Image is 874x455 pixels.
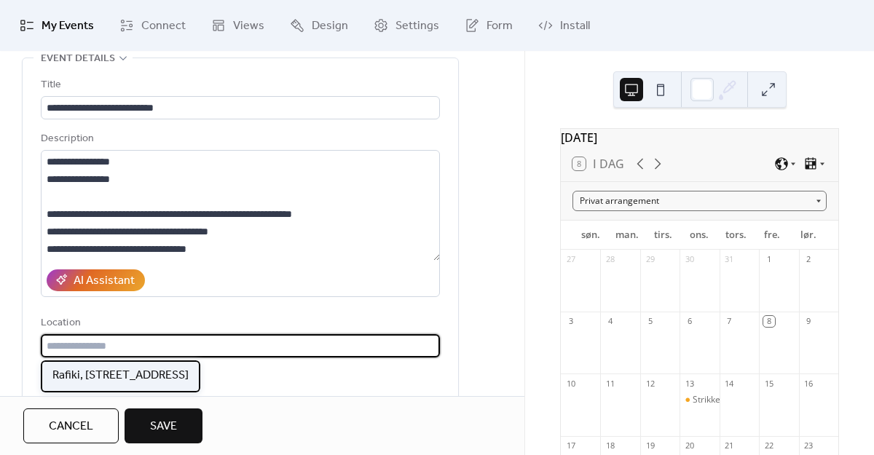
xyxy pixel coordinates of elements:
span: Connect [141,17,186,35]
div: 29 [645,254,655,265]
div: 20 [684,440,695,451]
div: 21 [724,440,735,451]
div: man. [609,221,645,250]
div: tirs. [645,221,682,250]
a: My Events [9,6,105,45]
div: 30 [684,254,695,265]
div: 18 [605,440,615,451]
a: Install [527,6,601,45]
div: 9 [803,316,814,327]
span: Event details [41,50,115,68]
a: Design [279,6,359,45]
div: 11 [605,378,615,389]
div: 23 [803,440,814,451]
span: Cancel [49,418,93,435]
div: 22 [763,440,774,451]
div: tors. [717,221,754,250]
div: 2 [803,254,814,265]
div: 15 [763,378,774,389]
div: 6 [684,316,695,327]
div: 8 [763,316,774,327]
div: 7 [724,316,735,327]
a: Form [454,6,524,45]
div: 4 [605,316,615,327]
div: 17 [565,440,576,451]
span: Install [560,17,590,35]
a: Views [200,6,275,45]
a: Connect [109,6,197,45]
button: AI Assistant [47,269,145,291]
div: lør. [790,221,827,250]
div: 19 [645,440,655,451]
div: fre. [754,221,790,250]
span: Save [150,418,177,435]
span: Form [487,17,513,35]
div: 12 [645,378,655,389]
span: Design [312,17,348,35]
div: 3 [565,316,576,327]
div: 16 [803,378,814,389]
span: Settings [395,17,439,35]
div: Title [41,76,437,94]
span: Views [233,17,264,35]
div: 27 [565,254,576,265]
div: Strikkecafé [680,394,719,406]
span: My Events [42,17,94,35]
div: ons. [682,221,718,250]
div: Location [41,314,437,332]
span: Rafiki, [STREET_ADDRESS] [52,367,189,384]
div: 31 [724,254,735,265]
div: 5 [645,316,655,327]
div: [DATE] [561,129,838,146]
div: Description [41,130,437,148]
div: 1 [763,254,774,265]
div: 28 [605,254,615,265]
div: AI Assistant [74,272,135,290]
a: Settings [363,6,450,45]
div: 14 [724,378,735,389]
div: 13 [684,378,695,389]
div: Strikkecafé [693,394,738,406]
button: Save [125,408,202,443]
div: 10 [565,378,576,389]
div: søn. [572,221,609,250]
button: Cancel [23,408,119,443]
